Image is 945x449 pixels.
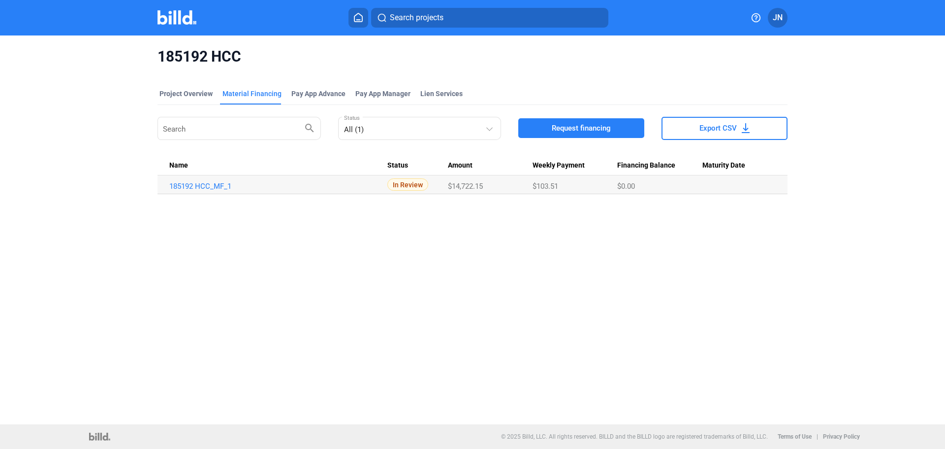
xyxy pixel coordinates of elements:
div: Pay App Advance [291,89,346,99]
span: Weekly Payment [533,161,585,170]
div: Amount [448,161,533,170]
span: $14,722.15 [448,182,483,191]
button: Request financing [518,118,644,138]
div: Weekly Payment [533,161,617,170]
div: Name [169,161,387,170]
span: In Review [387,178,428,191]
span: Search projects [390,12,443,24]
span: Maturity Date [702,161,745,170]
mat-icon: search [304,122,315,134]
span: Pay App Manager [355,89,410,99]
span: Status [387,161,408,170]
div: Project Overview [159,89,213,99]
img: Billd Company Logo [157,10,196,25]
span: Financing Balance [617,161,675,170]
p: | [817,433,818,440]
span: Export CSV [699,123,737,133]
span: $0.00 [617,182,635,191]
div: Lien Services [420,89,463,99]
div: Financing Balance [617,161,702,170]
div: Material Financing [222,89,282,99]
div: Maturity Date [702,161,776,170]
b: Terms of Use [778,433,812,440]
span: Amount [448,161,472,170]
a: 185192 HCC_MF_1 [169,182,387,191]
span: JN [773,12,783,24]
p: © 2025 Billd, LLC. All rights reserved. BILLD and the BILLD logo are registered trademarks of Bil... [501,433,768,440]
button: JN [768,8,787,28]
img: logo [89,433,110,441]
span: Name [169,161,188,170]
div: Status [387,161,448,170]
span: Request financing [552,123,611,133]
button: Search projects [371,8,608,28]
span: 185192 HCC [157,47,787,66]
mat-select-trigger: All (1) [344,125,364,134]
b: Privacy Policy [823,433,860,440]
button: Export CSV [661,117,787,140]
span: $103.51 [533,182,558,191]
